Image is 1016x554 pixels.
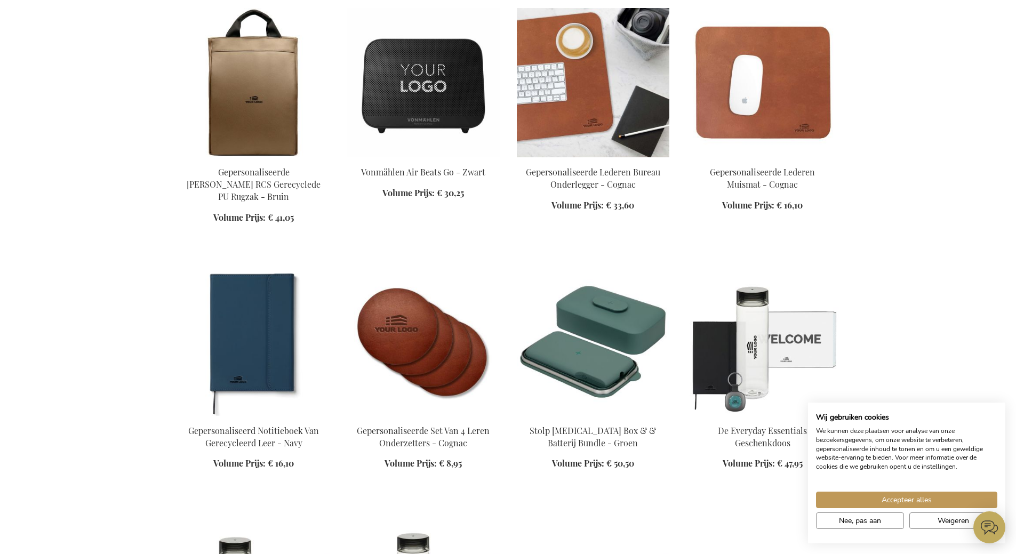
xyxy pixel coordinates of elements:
[552,457,634,470] a: Volume Prijs: € 50,50
[710,166,815,190] a: Gepersonaliseerde Lederen Muismat - Cognac
[347,412,500,422] a: Gepersonaliseerde Set Van 4 Leren Onderzetters - Cognac
[816,413,997,422] h2: Wij gebruiken cookies
[178,412,330,422] a: Personalised Baltimore GRS Certified Paper & PU Notebook
[268,212,294,223] span: € 41,05
[268,457,294,469] span: € 16,10
[686,412,839,422] a: The Everyday Essentials Gift Box
[361,166,485,178] a: Vonmählen Air Beats Go - Zwart
[382,187,435,198] span: Volume Prijs:
[178,153,330,163] a: Personalised Bermond RCS Recycled PU Backpack - Brown
[938,515,969,526] span: Weigeren
[213,457,294,470] a: Volume Prijs: € 16,10
[606,457,634,469] span: € 50,50
[347,267,500,416] img: Gepersonaliseerde Set Van 4 Leren Onderzetters - Cognac
[188,425,319,448] a: Gepersonaliseerd Notitieboek Van Gerecycleerd Leer - Navy
[517,8,669,157] img: Gepersonaliseerde Lederen Bureau Onderlegger - Cognac
[686,267,839,416] img: The Everyday Essentials Gift Box
[722,199,803,212] a: Volume Prijs: € 16,10
[213,212,266,223] span: Volume Prijs:
[357,425,490,448] a: Gepersonaliseerde Set Van 4 Leren Onderzetters - Cognac
[882,494,932,505] span: Accepteer alles
[718,425,807,448] a: De Everyday Essentials Geschenkdoos
[213,212,294,224] a: Volume Prijs: € 41,05
[385,457,437,469] span: Volume Prijs:
[347,8,500,157] img: Vonmahlen Air Beats GO
[686,153,839,163] a: Leather Mouse Pad - Cognac
[777,199,803,211] span: € 16,10
[187,166,321,202] a: Gepersonaliseerde [PERSON_NAME] RCS Gerecyclede PU Rugzak - Bruin
[973,511,1005,543] iframe: belco-activator-frame
[909,512,997,529] button: Alle cookies weigeren
[723,457,775,469] span: Volume Prijs:
[347,153,500,163] a: Vonmahlen Air Beats GO
[437,187,464,198] span: € 30,25
[723,457,803,470] a: Volume Prijs: € 47,95
[178,267,330,416] img: Personalised Baltimore GRS Certified Paper & PU Notebook
[439,457,462,469] span: € 8,95
[178,8,330,157] img: Personalised Bermond RCS Recycled PU Backpack - Brown
[777,457,803,469] span: € 47,95
[213,457,266,469] span: Volume Prijs:
[816,512,904,529] button: Pas cookie voorkeuren aan
[382,187,464,199] a: Volume Prijs: € 30,25
[552,457,604,469] span: Volume Prijs:
[816,427,997,471] p: We kunnen deze plaatsen voor analyse van onze bezoekersgegevens, om onze website te verbeteren, g...
[839,515,881,526] span: Nee, pas aan
[722,199,774,211] span: Volume Prijs:
[517,267,669,416] img: Stolp Digital Detox Box & Battery Bundle - Green
[517,412,669,422] a: Stolp Digital Detox Box & Battery Bundle - Green
[816,492,997,508] button: Accepteer alle cookies
[530,425,656,448] a: Stolp [MEDICAL_DATA] Box & & Batterij Bundle - Groen
[385,457,462,470] a: Volume Prijs: € 8,95
[686,8,839,157] img: Leather Mouse Pad - Cognac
